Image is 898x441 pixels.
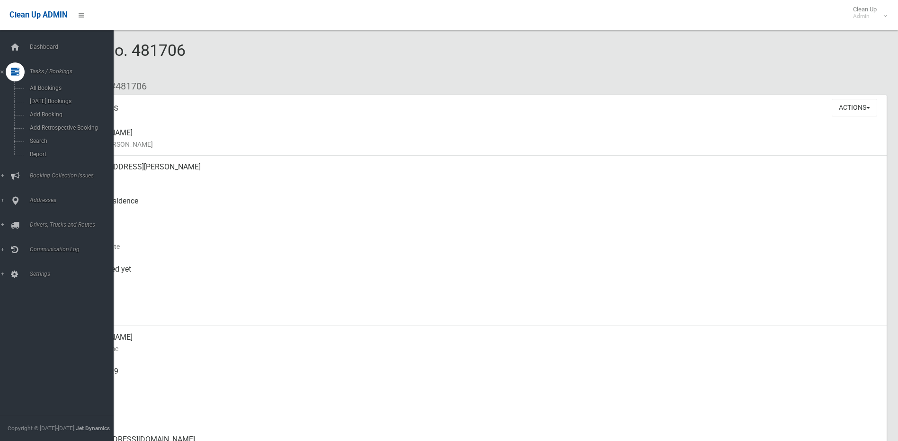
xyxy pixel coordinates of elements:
[76,309,879,320] small: Zone
[76,326,879,360] div: [PERSON_NAME]
[27,138,113,144] span: Search
[848,6,886,20] span: Clean Up
[76,190,879,224] div: Front of Residence
[27,221,121,228] span: Drivers, Trucks and Routes
[76,425,110,432] strong: Jet Dynamics
[76,292,879,326] div: [DATE]
[76,360,879,394] div: 0415565799
[76,275,879,286] small: Collected At
[76,139,879,150] small: Name of [PERSON_NAME]
[27,98,113,105] span: [DATE] Bookings
[103,78,147,95] li: #481706
[42,41,186,78] span: Booking No. 481706
[76,156,879,190] div: [STREET_ADDRESS][PERSON_NAME]
[27,111,113,118] span: Add Booking
[76,394,879,428] div: None given
[76,207,879,218] small: Pickup Point
[8,425,74,432] span: Copyright © [DATE]-[DATE]
[27,85,113,91] span: All Bookings
[27,68,121,75] span: Tasks / Bookings
[27,246,121,253] span: Communication Log
[76,241,879,252] small: Collection Date
[76,258,879,292] div: Not collected yet
[27,172,121,179] span: Booking Collection Issues
[76,343,879,354] small: Contact Name
[27,271,121,277] span: Settings
[76,411,879,423] small: Landline
[27,151,113,158] span: Report
[9,10,67,19] span: Clean Up ADMIN
[27,44,121,50] span: Dashboard
[27,197,121,203] span: Addresses
[76,224,879,258] div: [DATE]
[76,377,879,388] small: Mobile
[27,124,113,131] span: Add Retrospective Booking
[76,173,879,184] small: Address
[832,99,877,116] button: Actions
[853,13,877,20] small: Admin
[76,122,879,156] div: [PERSON_NAME]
